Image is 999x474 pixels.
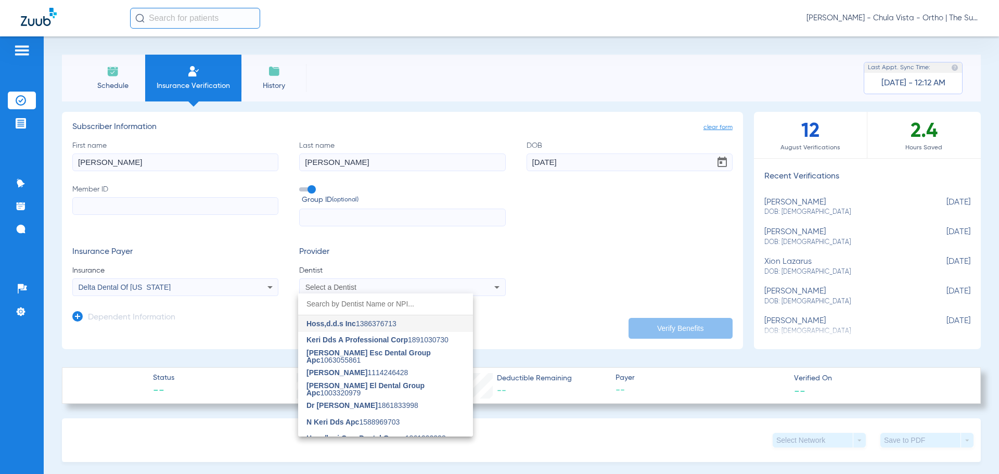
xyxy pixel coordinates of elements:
span: Hoss/keri Cmv Dental Group [306,434,405,443]
span: N Keri Dds Apc [306,418,359,426]
span: Dr [PERSON_NAME] [306,402,378,410]
span: [PERSON_NAME] [306,369,367,377]
span: 1063055861 [306,349,465,364]
span: [PERSON_NAME] Esc Dental Group Apc [306,349,431,364]
span: [PERSON_NAME] El Dental Group Apc [306,381,425,397]
span: 1386376713 [306,320,396,327]
span: 1003320979 [306,382,465,396]
span: 1861992323 [306,435,446,442]
span: 1114246428 [306,369,408,377]
span: 1861833998 [306,402,418,409]
span: 1891030730 [306,337,449,344]
span: 1588969703 [306,418,400,426]
iframe: Chat Widget [947,424,999,474]
span: Hoss,d.d.s Inc [306,319,356,328]
input: dropdown search [298,293,473,315]
span: Keri Dds A Professional Corp [306,336,408,344]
